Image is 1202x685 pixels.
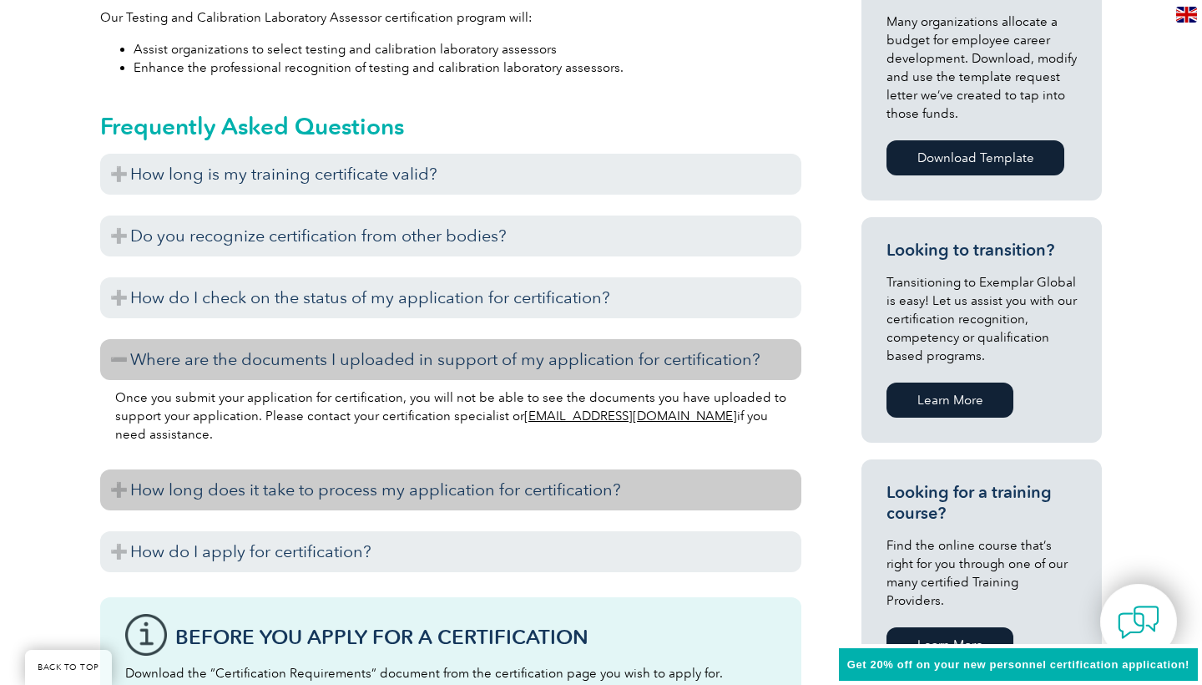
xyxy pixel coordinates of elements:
[524,408,737,424] a: [EMAIL_ADDRESS][DOMAIN_NAME]
[886,140,1064,175] a: Download Template
[1176,7,1197,23] img: en
[886,13,1077,123] p: Many organizations allocate a budget for employee career development. Download, modify and use th...
[847,658,1189,671] span: Get 20% off on your new personnel certification application!
[115,388,786,444] p: Once you submit your application for certification, you will not be able to see the documents you...
[100,531,801,572] h3: How do I apply for certification?
[886,536,1077,610] p: Find the online course that’s right for you through one of our many certified Training Providers.
[134,40,801,58] li: Assist organizations to select testing and calibration laboratory assessors
[25,650,112,685] a: BACK TO TOP
[886,273,1077,365] p: Transitioning to Exemplar Global is easy! Let us assist you with our certification recognition, c...
[100,277,801,318] h3: How do I check on the status of my application for certification?
[100,8,801,27] p: Our Testing and Calibration Laboratory Assessor certification program will:
[886,627,1013,662] a: Learn More
[100,154,801,195] h3: How long is my training certificate valid?
[100,469,801,510] h3: How long does it take to process my application for certification?
[100,339,801,380] h3: Where are the documents I uploaded in support of my application for certification?
[886,240,1077,261] h3: Looking to transition?
[134,58,801,77] li: Enhance the professional recognition of testing and calibration laboratory assessors.
[175,627,776,647] h3: Before You Apply For a Certification
[886,482,1077,524] h3: Looking for a training course?
[100,113,801,140] h2: Frequently Asked Questions
[100,216,801,256] h3: Do you recognize certification from other bodies?
[886,383,1013,418] a: Learn More
[1118,601,1159,643] img: contact-chat.png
